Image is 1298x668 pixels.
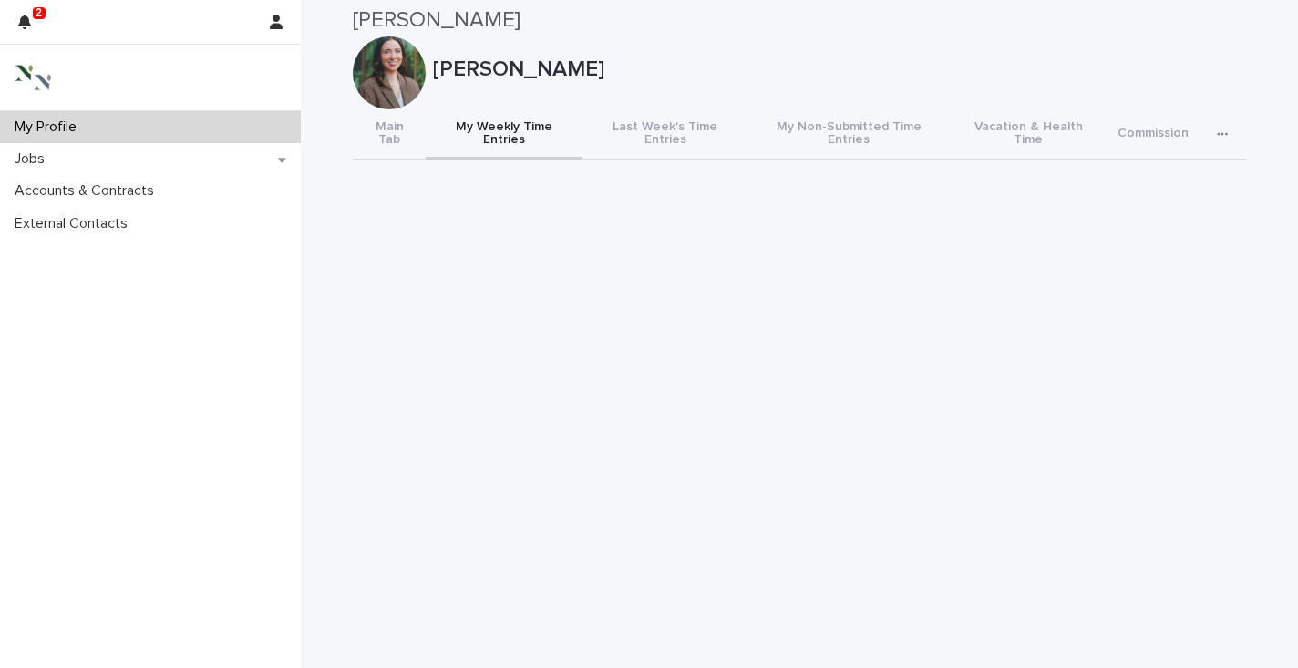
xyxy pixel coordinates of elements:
div: 2 [18,11,42,44]
button: Vacation & Health Time [951,109,1107,160]
img: 3bAFpBnQQY6ys9Fa9hsD [15,59,51,96]
h2: [PERSON_NAME] [353,7,520,34]
button: My Non-Submitted Time Entries [747,109,951,160]
p: My Profile [7,118,91,136]
button: Commission [1107,109,1200,160]
button: Last Week's Time Entries [582,109,747,160]
p: Accounts & Contracts [7,182,169,200]
button: My Weekly Time Entries [426,109,582,160]
button: Main Tab [353,109,426,160]
p: 2 [36,6,42,19]
p: External Contacts [7,215,142,232]
p: [PERSON_NAME] [433,57,1239,83]
p: Jobs [7,150,59,168]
